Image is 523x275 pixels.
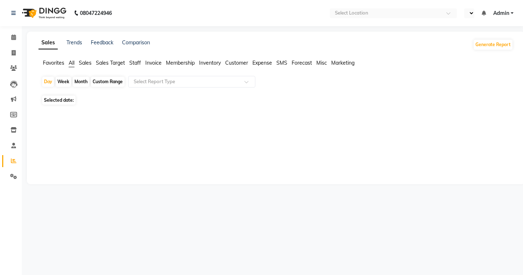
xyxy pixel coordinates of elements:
[166,60,195,66] span: Membership
[474,40,512,50] button: Generate Report
[145,60,162,66] span: Invoice
[316,60,327,66] span: Misc
[276,60,287,66] span: SMS
[252,60,272,66] span: Expense
[292,60,312,66] span: Forecast
[79,60,92,66] span: Sales
[91,39,113,46] a: Feedback
[56,77,71,87] div: Week
[66,39,82,46] a: Trends
[493,9,509,17] span: Admin
[38,36,58,49] a: Sales
[69,60,74,66] span: All
[73,77,89,87] div: Month
[331,60,354,66] span: Marketing
[122,39,150,46] a: Comparison
[42,96,76,105] span: Selected date:
[335,9,368,17] div: Select Location
[42,77,54,87] div: Day
[225,60,248,66] span: Customer
[96,60,125,66] span: Sales Target
[80,3,112,23] b: 08047224946
[19,3,68,23] img: logo
[43,60,64,66] span: Favorites
[199,60,221,66] span: Inventory
[91,77,125,87] div: Custom Range
[129,60,141,66] span: Staff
